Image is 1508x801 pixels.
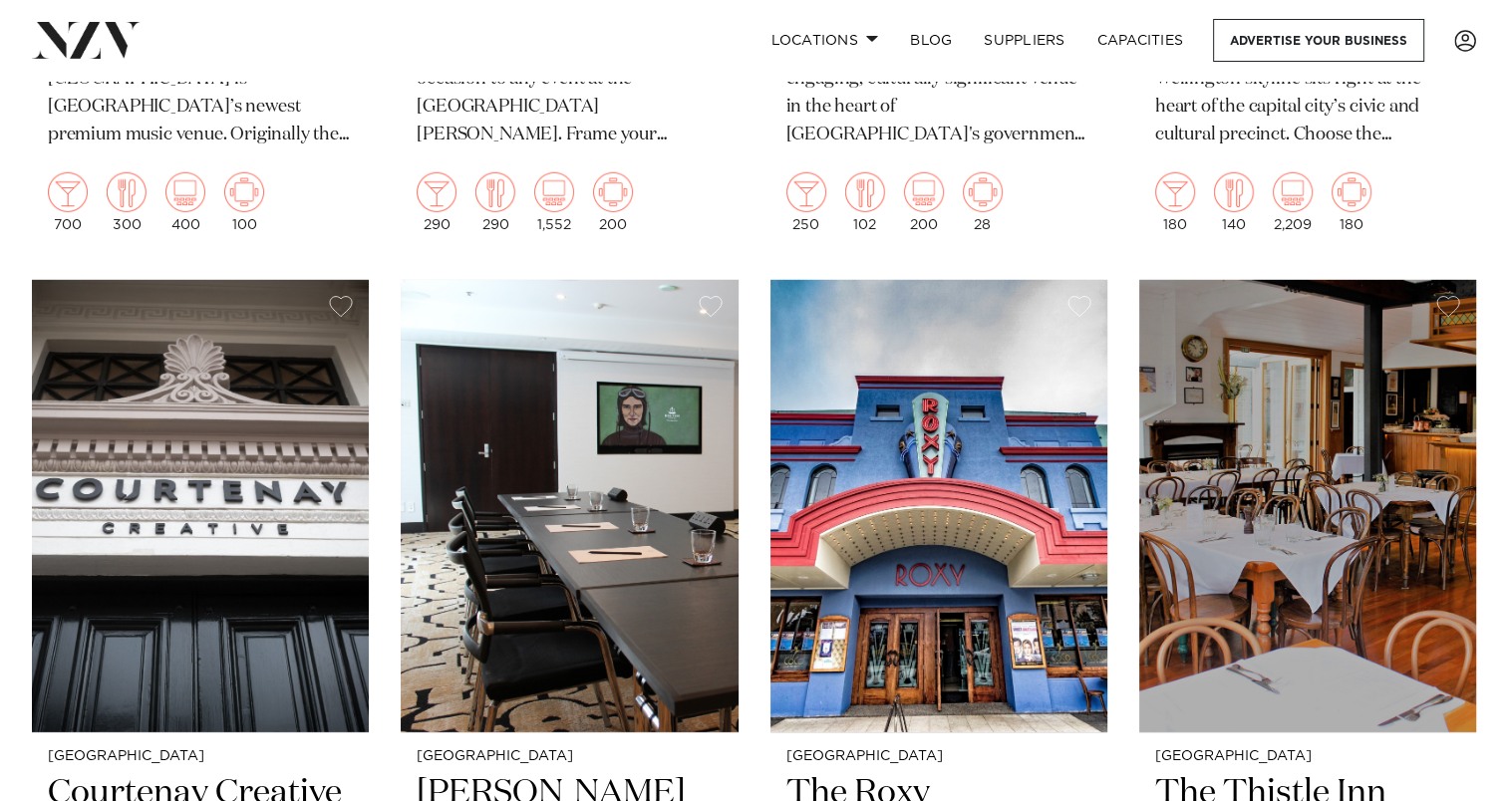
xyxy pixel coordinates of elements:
[1273,172,1313,212] img: theatre.png
[475,172,515,232] div: 290
[224,172,264,232] div: 100
[1213,19,1424,62] a: Advertise your business
[32,22,141,58] img: nzv-logo.png
[417,749,722,764] small: [GEOGRAPHIC_DATA]
[1155,38,1460,149] p: This much-loved part of the Wellington skyline sits right at the heart of the capital city’s civi...
[1332,172,1371,212] img: meeting.png
[786,749,1091,764] small: [GEOGRAPHIC_DATA]
[1214,172,1254,212] img: dining.png
[754,19,894,62] a: Locations
[48,172,88,232] div: 700
[534,172,574,232] div: 1,552
[968,19,1080,62] a: SUPPLIERS
[1332,172,1371,232] div: 180
[894,19,968,62] a: BLOG
[904,172,944,212] img: theatre.png
[48,172,88,212] img: cocktail.png
[417,172,456,232] div: 290
[963,172,1003,212] img: meeting.png
[475,172,515,212] img: dining.png
[1155,749,1460,764] small: [GEOGRAPHIC_DATA]
[1155,172,1195,212] img: cocktail.png
[417,172,456,212] img: cocktail.png
[534,172,574,212] img: theatre.png
[107,172,147,232] div: 300
[786,172,826,232] div: 250
[1081,19,1200,62] a: Capacities
[593,172,633,232] div: 200
[224,172,264,212] img: meeting.png
[593,172,633,212] img: meeting.png
[1214,172,1254,232] div: 140
[904,172,944,232] div: 200
[963,172,1003,232] div: 28
[845,172,885,212] img: dining.png
[786,172,826,212] img: cocktail.png
[1155,172,1195,232] div: 180
[1273,172,1313,232] div: 2,209
[107,172,147,212] img: dining.png
[845,172,885,232] div: 102
[48,749,353,764] small: [GEOGRAPHIC_DATA]
[165,172,205,232] div: 400
[165,172,205,212] img: theatre.png
[786,38,1091,149] p: The [GEOGRAPHIC_DATA] is an engaging, culturally significant venue in the heart of [GEOGRAPHIC_DA...
[417,38,722,149] p: Classical grandeur lends a sense of occasion to any event at the [GEOGRAPHIC_DATA][PERSON_NAME]. ...
[48,38,353,149] p: Opened in [DATE], [GEOGRAPHIC_DATA] is [GEOGRAPHIC_DATA]’s newest premium music venue. Originally...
